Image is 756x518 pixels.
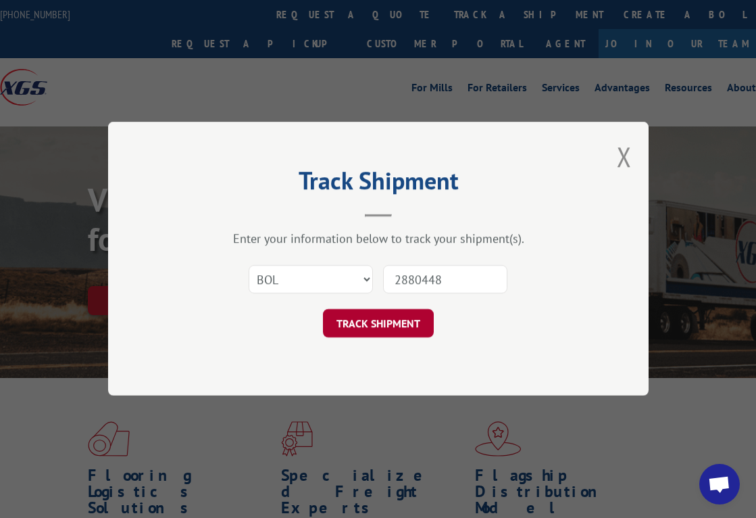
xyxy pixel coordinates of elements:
button: TRACK SHIPMENT [323,310,434,338]
div: Open chat [699,464,740,504]
button: Close modal [617,139,632,174]
h2: Track Shipment [176,171,581,197]
div: Enter your information below to track your shipment(s). [176,231,581,247]
input: Number(s) [383,266,507,294]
